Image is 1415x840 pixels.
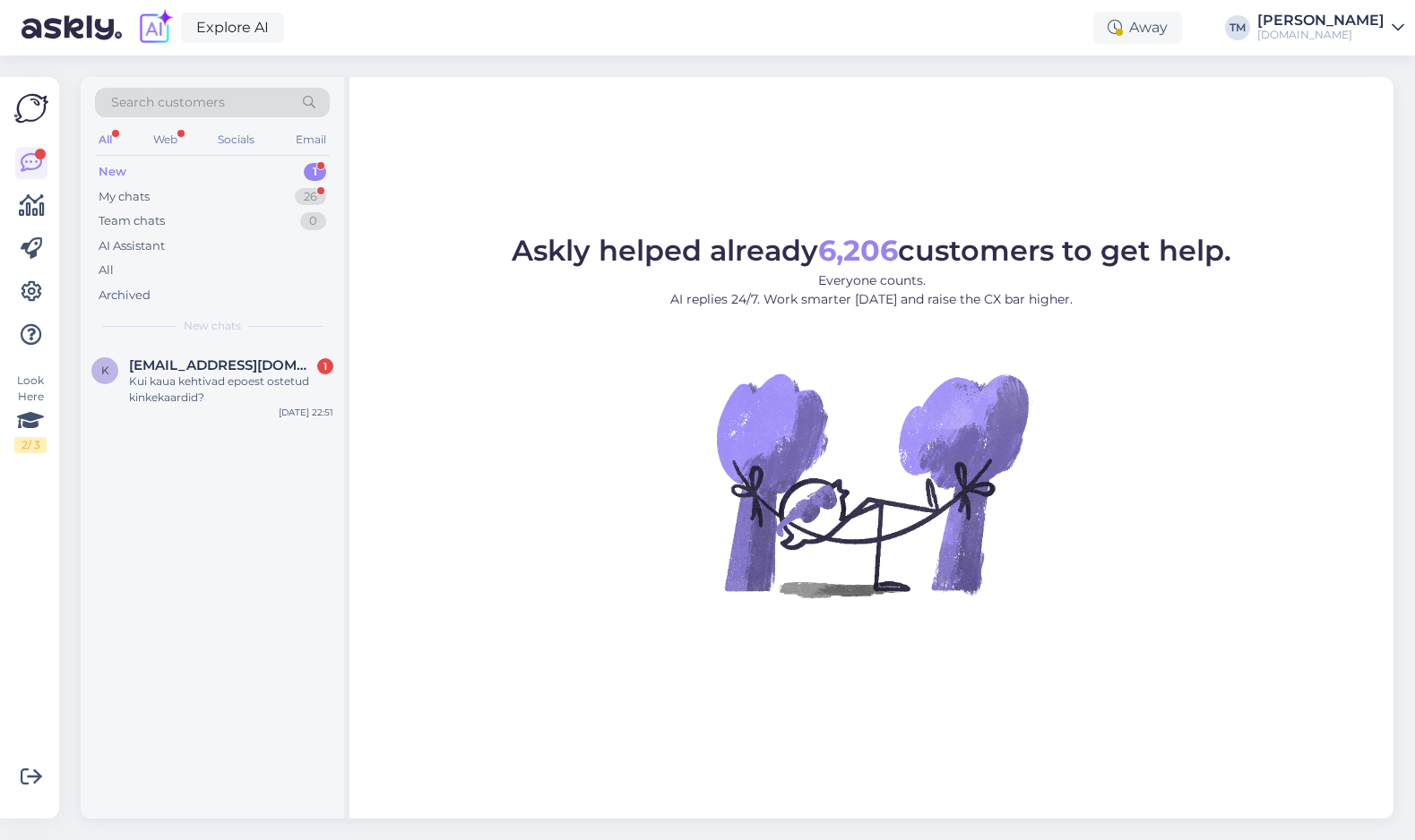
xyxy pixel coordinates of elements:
b: 6,206 [818,233,898,268]
div: Kui kaua kehtivad epoest ostetud kinkekaardid? [129,373,333,406]
div: Archived [99,287,151,304]
img: No Chat active [711,323,1033,646]
div: Look Here [14,373,47,453]
span: Askly helped already customers to get help. [512,233,1231,268]
div: Team chats [99,212,165,230]
a: [PERSON_NAME][DOMAIN_NAME] [1257,13,1404,42]
div: Away [1093,12,1182,44]
div: [DATE] 22:51 [279,406,333,419]
div: 26 [295,188,326,206]
span: New chats [184,318,241,334]
span: k [101,364,109,377]
div: AI Assistant [99,237,165,255]
div: 1 [317,358,333,374]
div: New [99,163,126,181]
div: Web [150,128,181,151]
img: explore-ai [136,9,174,47]
div: [DOMAIN_NAME] [1257,28,1385,42]
div: Socials [214,128,258,151]
span: Search customers [111,93,225,112]
div: [PERSON_NAME] [1257,13,1385,28]
div: All [99,261,114,279]
img: Askly Logo [14,91,48,125]
div: 0 [300,212,326,230]
div: My chats [99,188,150,206]
div: 1 [304,163,326,181]
p: Everyone counts. AI replies 24/7. Work smarter [DATE] and raise the CX bar higher. [512,271,1231,309]
div: 2 / 3 [14,437,47,453]
span: kretekoovit@gmail.com [129,357,315,373]
div: Email [292,128,330,151]
div: TM [1225,15,1250,40]
a: Explore AI [181,13,284,43]
div: All [95,128,116,151]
